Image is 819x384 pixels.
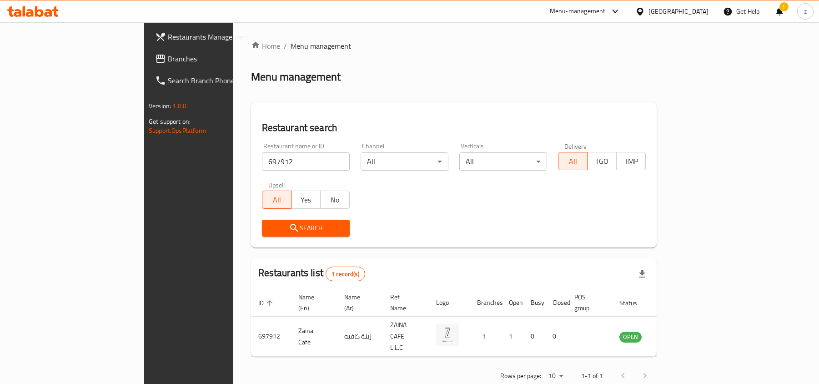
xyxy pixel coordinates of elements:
div: Export file [631,263,653,285]
span: Get support on: [149,116,191,127]
span: All [266,193,288,207]
th: Busy [523,289,545,317]
p: Rows per page: [500,370,541,382]
span: 1 record(s) [326,270,365,278]
td: 0 [545,317,567,357]
span: Name (Ar) [344,292,372,313]
span: Version: [149,100,171,112]
div: All [459,152,547,171]
span: Restaurants Management [168,31,274,42]
td: ZAINA CAFE L.L.C [383,317,429,357]
span: Menu management [291,40,351,51]
button: Search [262,220,350,237]
nav: breadcrumb [251,40,657,51]
input: Search for restaurant name or ID.. [262,152,350,171]
span: Status [619,298,649,308]
h2: Restaurants list [258,266,365,281]
th: Logo [429,289,470,317]
div: Rows per page: [545,369,567,383]
button: TGO [587,152,617,170]
div: Menu-management [550,6,606,17]
span: Branches [168,53,274,64]
div: Total records count [326,267,365,281]
span: z [804,6,807,16]
span: TGO [591,155,613,168]
label: Upsell [268,182,285,188]
button: Yes [291,191,321,209]
th: Branches [470,289,502,317]
th: Closed [545,289,567,317]
button: No [320,191,350,209]
th: Open [502,289,523,317]
a: Search Branch Phone [148,70,281,91]
span: Search [269,222,342,234]
button: TMP [616,152,646,170]
td: زينة كافيه [337,317,383,357]
td: 1 [502,317,523,357]
a: Restaurants Management [148,26,281,48]
button: All [558,152,588,170]
span: POS group [574,292,601,313]
table: enhanced table [251,289,691,357]
span: Search Branch Phone [168,75,274,86]
span: TMP [620,155,642,168]
img: Zaina Cafe [436,323,459,346]
td: 0 [523,317,545,357]
div: [GEOGRAPHIC_DATA] [648,6,708,16]
span: OPEN [619,332,642,342]
a: Support.OpsPlatform [149,125,206,136]
td: Zaina Cafe [291,317,337,357]
span: All [562,155,584,168]
td: 1 [470,317,502,357]
h2: Restaurant search [262,121,646,135]
span: No [324,193,346,207]
label: Delivery [564,143,587,149]
li: / [284,40,287,51]
span: ID [258,298,276,308]
span: 1.0.0 [172,100,186,112]
a: Branches [148,48,281,70]
span: Yes [295,193,317,207]
span: Ref. Name [390,292,418,313]
h2: Menu management [251,70,341,84]
span: Name (En) [298,292,326,313]
button: All [262,191,291,209]
div: All [361,152,448,171]
p: 1-1 of 1 [581,370,603,382]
